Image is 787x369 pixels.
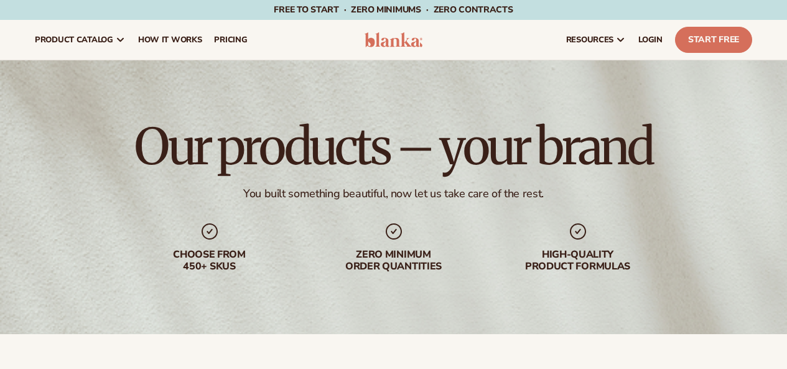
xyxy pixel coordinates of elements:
div: You built something beautiful, now let us take care of the rest. [243,187,544,201]
a: product catalog [29,20,132,60]
span: product catalog [35,35,113,45]
span: pricing [214,35,247,45]
span: How It Works [138,35,202,45]
a: resources [560,20,632,60]
span: LOGIN [638,35,663,45]
a: LOGIN [632,20,669,60]
span: resources [566,35,613,45]
img: logo [365,32,423,47]
div: Zero minimum order quantities [314,249,473,273]
a: How It Works [132,20,208,60]
div: Choose from 450+ Skus [130,249,289,273]
div: High-quality product formulas [498,249,658,273]
a: Start Free [675,27,752,53]
h1: Our products – your brand [134,122,652,172]
a: pricing [208,20,253,60]
span: Free to start · ZERO minimums · ZERO contracts [274,4,513,16]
